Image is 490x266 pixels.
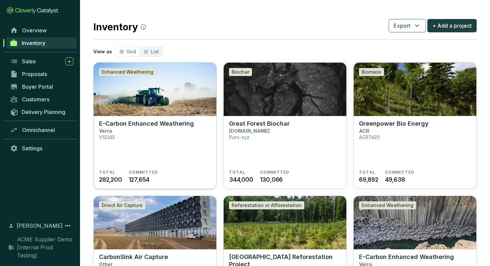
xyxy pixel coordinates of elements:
[22,71,47,77] span: Proposals
[229,175,253,184] span: 344,000
[229,128,270,134] p: [DOMAIN_NAME]
[432,22,472,30] span: + Add a project
[389,19,426,32] button: Export
[151,49,159,54] span: List
[6,37,77,49] a: Inventory
[229,201,304,209] div: Reforestation or Afforestation
[229,134,249,140] p: Puro-xyz
[22,145,42,152] span: Settings
[385,175,405,184] span: 49,638
[22,40,45,46] span: Inventory
[7,106,77,117] a: Delivery Planning
[7,25,77,36] a: Overview
[7,94,77,105] a: Customers
[93,20,146,34] h2: Inventory
[359,68,384,76] div: Biomass
[260,175,283,184] span: 130,066
[385,170,415,175] span: COMMITTED
[22,127,55,133] span: Omnichannel
[99,170,115,175] span: TOTAL
[22,109,65,115] span: Delivery Planning
[99,175,122,184] span: 282,200
[22,58,36,65] span: Sales
[17,222,63,230] span: [PERSON_NAME]
[22,83,53,90] span: Buyer Portal
[99,120,194,127] p: E-Carbon Enhanced Weathering
[229,170,245,175] span: TOTAL
[359,175,378,184] span: 69,892
[99,253,168,261] p: CarbonSink Air Capture
[354,196,476,249] img: E-Carbon Enhanced Weathering
[359,120,429,127] p: Greenpower Bio Energy
[115,46,163,57] div: segmented control
[93,48,112,55] p: View as
[224,196,346,249] img: Great Oaks Reforestation Project
[93,62,217,189] a: E-Carbon Enhanced WeatheringEnhanced WeatheringE-Carbon Enhanced WeatheringVerraV12345TOTAL282,20...
[223,62,347,189] a: Great Forest BiocharBiocharGreat Forest Biochar[DOMAIN_NAME]Puro-xyzTOTAL344,000COMMITTED130,066
[94,63,216,116] img: E-Carbon Enhanced Weathering
[99,134,115,140] p: V12345
[359,134,380,140] p: ACR7420
[224,63,346,116] img: Great Forest Biochar
[260,170,290,175] span: COMMITTED
[99,201,145,209] div: Direct Air Capture
[229,120,290,127] p: Great Forest Biochar
[129,175,150,184] span: 127,654
[7,143,77,154] a: Settings
[229,68,252,76] div: Biochar
[99,68,156,76] div: Enhanced Weathering
[17,235,73,259] span: ACME Supplier Demo [Internal Prod Testing]
[7,56,77,67] a: Sales
[359,253,454,261] p: E-Carbon Enhanced Weathering
[22,27,47,34] span: Overview
[354,63,476,116] img: Greenpower Bio Energy
[99,128,112,134] p: Verra
[94,196,216,249] img: CarbonSink Air Capture
[22,96,49,103] span: Customers
[359,170,375,175] span: TOTAL
[394,22,410,30] span: Export
[359,201,416,209] div: Enhanced Weathering
[7,124,77,136] a: Omnichannel
[7,81,77,92] a: Buyer Portal
[7,68,77,80] a: Proposals
[129,170,158,175] span: COMMITTED
[359,128,369,134] p: ACR
[126,49,136,54] span: Grid
[353,62,477,189] a: Greenpower Bio EnergyBiomassGreenpower Bio EnergyACRACR7420TOTAL69,892COMMITTED49,638
[427,19,477,32] button: + Add a project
